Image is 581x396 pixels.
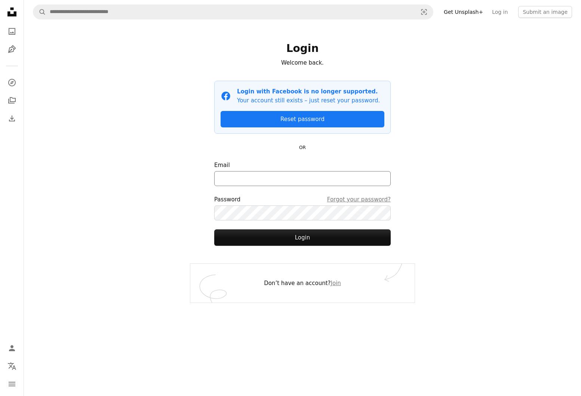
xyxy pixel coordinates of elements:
[331,280,341,287] a: Join
[4,4,19,21] a: Home — Unsplash
[327,195,391,204] a: Forgot your password?
[4,341,19,356] a: Log in / Sign up
[4,359,19,374] button: Language
[190,264,415,303] div: Don’t have an account?
[299,145,306,150] small: OR
[33,5,46,19] button: Search Unsplash
[214,229,391,246] button: Login
[214,42,391,55] h1: Login
[4,42,19,57] a: Illustrations
[214,171,391,186] input: Email
[4,111,19,126] a: Download History
[4,24,19,39] a: Photos
[237,87,380,96] p: Login with Facebook is no longer supported.
[488,6,512,18] a: Log in
[4,75,19,90] a: Explore
[221,111,384,127] a: Reset password
[4,377,19,392] button: Menu
[415,5,433,19] button: Visual search
[214,58,391,67] p: Welcome back.
[439,6,488,18] a: Get Unsplash+
[33,4,433,19] form: Find visuals sitewide
[214,161,391,186] label: Email
[214,205,391,220] input: PasswordForgot your password?
[4,93,19,108] a: Collections
[214,195,391,204] div: Password
[237,96,380,105] p: Your account still exists – just reset your password.
[518,6,572,18] button: Submit an image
